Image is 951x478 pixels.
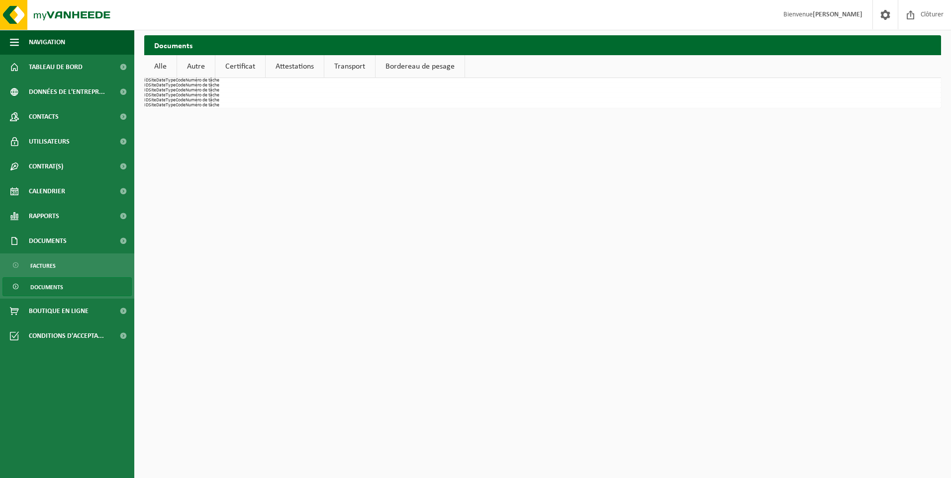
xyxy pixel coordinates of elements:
th: Site [149,93,156,98]
th: Site [149,103,156,108]
th: Date [156,83,166,88]
span: Données de l'entrepr... [29,80,105,104]
span: Tableau de bord [29,55,83,80]
span: Conditions d'accepta... [29,323,104,348]
th: Type [166,93,176,98]
a: Attestations [266,55,324,78]
span: Contacts [29,104,59,129]
span: Boutique en ligne [29,299,89,323]
th: Numéro de tâche [186,83,219,88]
th: Numéro de tâche [186,103,219,108]
h2: Documents [144,35,941,55]
span: Utilisateurs [29,129,70,154]
th: Code [176,88,186,93]
span: Navigation [29,30,65,55]
th: Site [149,98,156,103]
th: ID [144,78,149,83]
a: Transport [324,55,375,78]
th: Type [166,83,176,88]
th: Code [176,78,186,83]
th: Type [166,78,176,83]
span: Documents [29,229,67,253]
th: Type [166,103,176,108]
th: Code [176,98,186,103]
th: Code [176,93,186,98]
th: Numéro de tâche [186,93,219,98]
th: Date [156,103,166,108]
th: Code [176,103,186,108]
th: Site [149,78,156,83]
strong: [PERSON_NAME] [813,11,862,18]
span: Calendrier [29,179,65,204]
a: Autre [177,55,215,78]
th: Type [166,88,176,93]
a: Factures [2,256,132,275]
th: Date [156,88,166,93]
th: Site [149,83,156,88]
span: Rapports [29,204,59,229]
th: ID [144,88,149,93]
th: Numéro de tâche [186,98,219,103]
th: Type [166,98,176,103]
th: Numéro de tâche [186,88,219,93]
th: ID [144,83,149,88]
a: Bordereau de pesage [376,55,465,78]
th: ID [144,93,149,98]
span: Contrat(s) [29,154,63,179]
th: Code [176,83,186,88]
a: Alle [144,55,177,78]
span: Documents [30,278,63,297]
th: Date [156,98,166,103]
th: Numéro de tâche [186,78,219,83]
a: Documents [2,277,132,296]
th: Site [149,88,156,93]
a: Certificat [215,55,265,78]
th: ID [144,98,149,103]
th: Date [156,78,166,83]
th: ID [144,103,149,108]
th: Date [156,93,166,98]
span: Factures [30,256,56,275]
